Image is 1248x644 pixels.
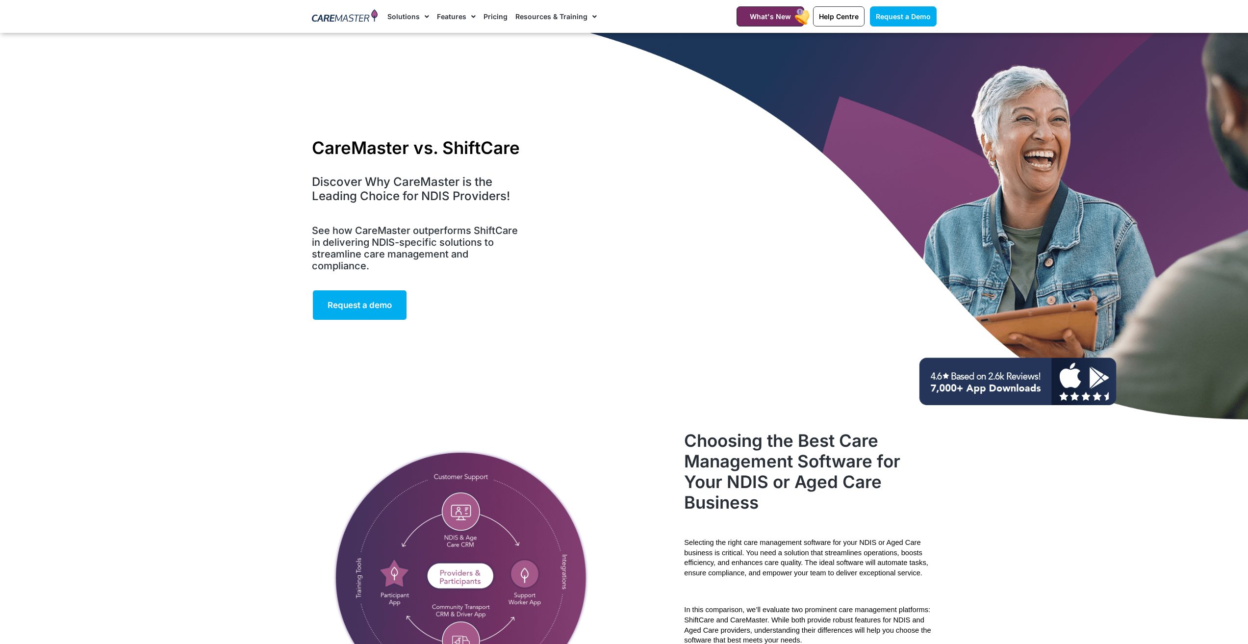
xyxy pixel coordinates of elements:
span: Request a demo [328,300,392,310]
span: What's New [750,12,791,21]
h2: Choosing the Best Care Management Software for Your NDIS or Aged Care Business [684,430,936,513]
a: Request a Demo [870,6,937,26]
span: Request a Demo [876,12,931,21]
a: Request a demo [312,289,408,321]
a: Help Centre [813,6,865,26]
a: What's New [737,6,804,26]
span: Selecting the right care management software for your NDIS or Aged Care business is critical. You... [684,539,930,577]
h1: CareMaster vs. ShiftCare [312,137,524,158]
img: CareMaster Logo [312,9,378,24]
h5: See how CareMaster outperforms ShiftCare in delivering NDIS-specific solutions to streamline care... [312,225,524,272]
h4: Discover Why CareMaster is the Leading Choice for NDIS Providers! [312,175,524,204]
span: Help Centre [819,12,859,21]
span: In this comparison, we’ll evaluate two prominent care management platforms: ShiftCare and CareMas... [684,606,933,644]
